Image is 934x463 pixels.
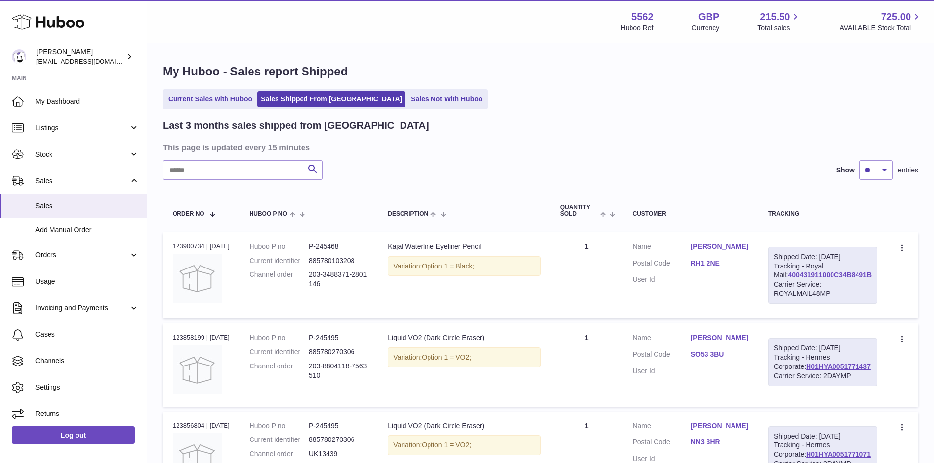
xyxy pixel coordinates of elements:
[35,176,129,186] span: Sales
[36,48,125,66] div: [PERSON_NAME]
[422,441,471,449] span: Option 1 = VO2;
[422,262,474,270] span: Option 1 = Black;
[691,438,749,447] a: NN3 3HR
[774,432,872,441] div: Shipped Date: [DATE]
[35,356,139,366] span: Channels
[388,211,428,217] span: Description
[551,232,623,318] td: 1
[35,97,139,106] span: My Dashboard
[250,256,309,266] dt: Current identifier
[760,10,790,24] span: 215.50
[407,91,486,107] a: Sales Not With Huboo
[257,91,405,107] a: Sales Shipped From [GEOGRAPHIC_DATA]
[250,362,309,380] dt: Channel order
[839,10,922,33] a: 725.00 AVAILABLE Stock Total
[632,333,690,345] dt: Name
[691,421,749,431] a: [PERSON_NAME]
[836,166,855,175] label: Show
[35,123,129,133] span: Listings
[250,211,287,217] span: Huboo P no
[881,10,911,24] span: 725.00
[632,366,690,376] dt: User Id
[163,142,916,153] h3: This page is updated every 15 minutes
[35,201,139,211] span: Sales
[388,347,540,367] div: Variation:
[35,383,139,392] span: Settings
[250,270,309,289] dt: Channel order
[309,347,368,357] dd: 885780270306
[631,10,654,24] strong: 5562
[173,254,222,303] img: no-photo.jpg
[768,247,877,304] div: Tracking - Royal Mail:
[173,211,204,217] span: Order No
[691,259,749,268] a: RH1 2NE
[35,277,139,286] span: Usage
[309,333,368,342] dd: P-245495
[422,353,471,361] span: Option 1 = VO2;
[165,91,255,107] a: Current Sales with Huboo
[250,347,309,357] dt: Current identifier
[774,343,872,353] div: Shipped Date: [DATE]
[632,211,748,217] div: Customer
[806,450,871,458] a: H01HYA0051771071
[35,330,139,339] span: Cases
[632,421,690,433] dt: Name
[163,119,429,132] h2: Last 3 months sales shipped from [GEOGRAPHIC_DATA]
[250,333,309,342] dt: Huboo P no
[12,426,135,444] a: Log out
[173,421,230,430] div: 123856804 | [DATE]
[12,49,26,64] img: internalAdmin-5562@internal.huboo.com
[388,242,540,251] div: Kajal Waterline Eyeliner Pencil
[35,250,129,260] span: Orders
[632,275,690,284] dt: User Id
[35,225,139,235] span: Add Manual Order
[839,24,922,33] span: AVAILABLE Stock Total
[806,363,871,370] a: H01HYA0051771437
[36,57,144,65] span: [EMAIL_ADDRESS][DOMAIN_NAME]
[757,24,801,33] span: Total sales
[757,10,801,33] a: 215.50 Total sales
[621,24,654,33] div: Huboo Ref
[250,449,309,459] dt: Channel order
[35,303,129,313] span: Invoicing and Payments
[35,409,139,418] span: Returns
[309,256,368,266] dd: 885780103208
[632,259,690,270] dt: Postal Code
[388,421,540,431] div: Liquid VO2 (Dark Circle Eraser)
[632,242,690,254] dt: Name
[163,64,918,79] h1: My Huboo - Sales report Shipped
[698,10,719,24] strong: GBP
[788,271,872,279] a: 400431911000C34B8491B
[691,242,749,251] a: [PERSON_NAME]
[774,252,872,262] div: Shipped Date: [DATE]
[768,338,877,386] div: Tracking - Hermes Corporate:
[309,421,368,431] dd: P-245495
[173,345,222,394] img: no-photo.jpg
[774,280,872,298] div: Carrier Service: ROYALMAIL48MP
[173,333,230,342] div: 123858199 | [DATE]
[692,24,720,33] div: Currency
[309,362,368,380] dd: 203-8804118-7563510
[250,421,309,431] dt: Huboo P no
[173,242,230,251] div: 123900734 | [DATE]
[774,371,872,381] div: Carrier Service: 2DAYMP
[250,242,309,251] dt: Huboo P no
[691,333,749,342] a: [PERSON_NAME]
[250,435,309,444] dt: Current identifier
[691,350,749,359] a: SO53 3BU
[388,435,540,455] div: Variation:
[309,449,368,459] dd: UK13439
[35,150,129,159] span: Stock
[632,438,690,449] dt: Postal Code
[768,211,877,217] div: Tracking
[560,204,598,217] span: Quantity Sold
[388,256,540,276] div: Variation:
[309,270,368,289] dd: 203-3488371-2801146
[309,435,368,444] dd: 885780270306
[388,333,540,342] div: Liquid VO2 (Dark Circle Eraser)
[551,323,623,406] td: 1
[898,166,918,175] span: entries
[309,242,368,251] dd: P-245468
[632,350,690,362] dt: Postal Code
